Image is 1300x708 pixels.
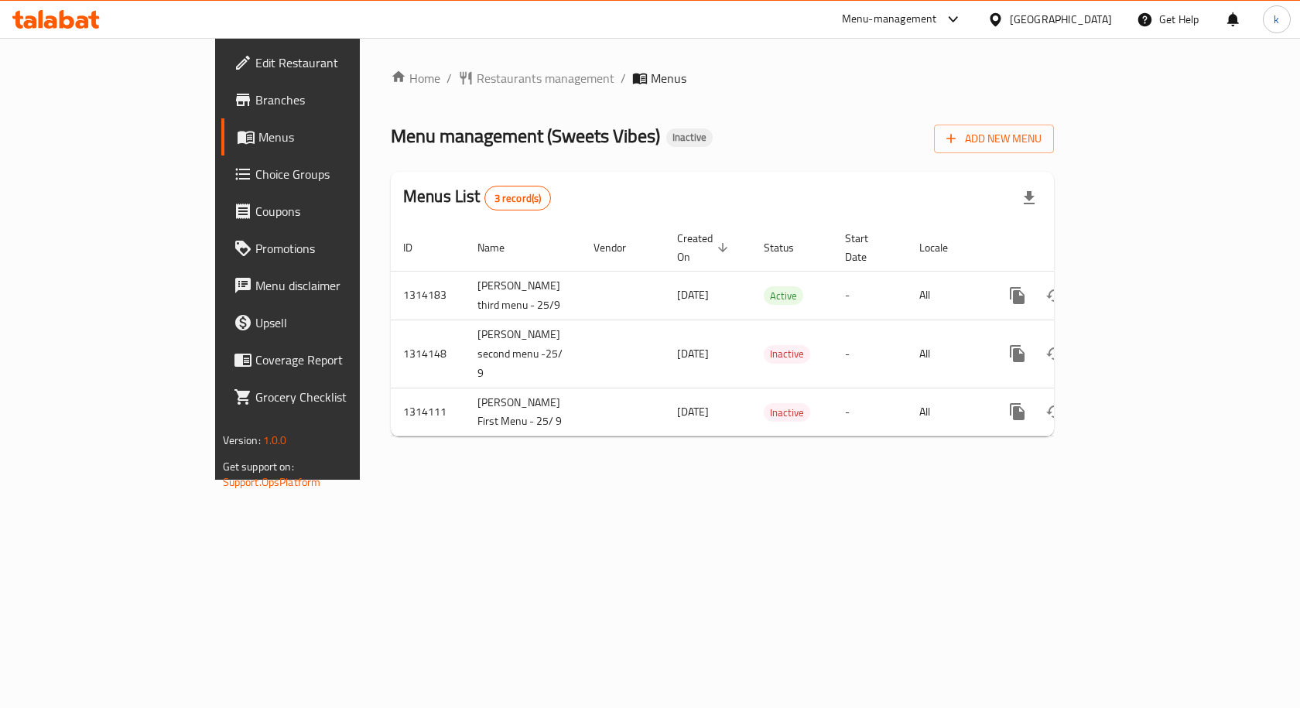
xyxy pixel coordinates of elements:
td: All [907,320,987,388]
span: Active [764,287,803,305]
span: [DATE] [677,402,709,422]
a: Menu disclaimer [221,267,433,304]
td: All [907,271,987,320]
span: Menu management ( Sweets Vibes ) [391,118,660,153]
span: Grocery Checklist [255,388,420,406]
span: Menu disclaimer [255,276,420,295]
span: Status [764,238,814,257]
div: Inactive [666,128,713,147]
span: Created On [677,229,733,266]
div: Active [764,286,803,305]
button: more [999,393,1036,430]
span: Edit Restaurant [255,53,420,72]
span: Menus [651,69,686,87]
span: Name [477,238,525,257]
span: [DATE] [677,344,709,364]
span: Vendor [594,238,646,257]
span: Start Date [845,229,888,266]
button: Change Status [1036,393,1073,430]
a: Coupons [221,193,433,230]
button: more [999,335,1036,372]
span: Inactive [764,345,810,363]
td: [PERSON_NAME] First Menu - 25/ 9 [465,388,581,436]
span: 1.0.0 [263,430,287,450]
span: ID [403,238,433,257]
li: / [621,69,626,87]
a: Promotions [221,230,433,267]
td: - [833,271,907,320]
a: Choice Groups [221,156,433,193]
a: Coverage Report [221,341,433,378]
span: Coverage Report [255,351,420,369]
span: Get support on: [223,457,294,477]
td: [PERSON_NAME] third menu - 25/9 [465,271,581,320]
div: Total records count [484,186,552,210]
li: / [446,69,452,87]
button: more [999,277,1036,314]
span: [DATE] [677,285,709,305]
td: - [833,388,907,436]
button: Change Status [1036,277,1073,314]
div: Menu-management [842,10,937,29]
div: Inactive [764,345,810,364]
h2: Menus List [403,185,551,210]
span: Branches [255,91,420,109]
span: Choice Groups [255,165,420,183]
td: [PERSON_NAME] second menu -25/ 9 [465,320,581,388]
span: Restaurants management [477,69,614,87]
a: Branches [221,81,433,118]
span: Promotions [255,239,420,258]
span: k [1274,11,1279,28]
a: Menus [221,118,433,156]
span: Add New Menu [946,129,1042,149]
div: Inactive [764,403,810,422]
button: Add New Menu [934,125,1054,153]
table: enhanced table [391,224,1160,437]
div: [GEOGRAPHIC_DATA] [1010,11,1112,28]
a: Support.OpsPlatform [223,472,321,492]
th: Actions [987,224,1160,272]
span: Upsell [255,313,420,332]
span: Inactive [764,404,810,422]
td: - [833,320,907,388]
a: Edit Restaurant [221,44,433,81]
nav: breadcrumb [391,69,1054,87]
td: All [907,388,987,436]
span: Locale [919,238,968,257]
span: Coupons [255,202,420,221]
a: Upsell [221,304,433,341]
span: Version: [223,430,261,450]
span: Inactive [666,131,713,144]
a: Restaurants management [458,69,614,87]
a: Grocery Checklist [221,378,433,416]
span: Menus [258,128,420,146]
span: 3 record(s) [485,191,551,206]
button: Change Status [1036,335,1073,372]
div: Export file [1011,180,1048,217]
